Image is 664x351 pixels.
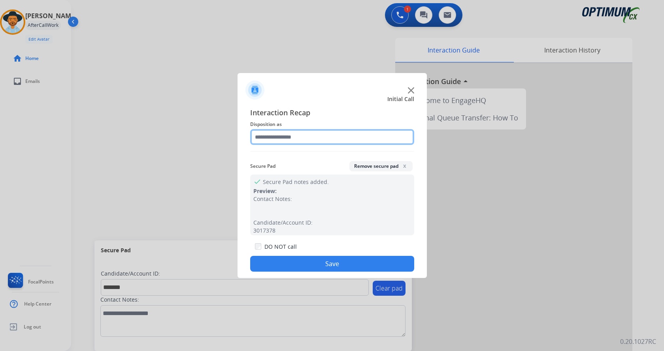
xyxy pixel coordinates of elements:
[264,243,297,251] label: DO NOT call
[245,81,264,99] img: contactIcon
[250,120,414,129] span: Disposition as
[253,195,411,235] div: Contact Notes: Candidate/Account ID: 3017378
[250,107,414,120] span: Interaction Recap
[250,175,414,235] div: Secure Pad notes added.
[250,256,414,272] button: Save
[250,151,414,152] img: contact-recap-line.svg
[250,161,275,171] span: Secure Pad
[349,161,413,171] button: Remove secure padx
[253,178,260,184] mat-icon: check
[387,95,414,103] span: Initial Call
[402,163,408,169] span: x
[620,337,656,346] p: 0.20.1027RC
[253,187,277,195] span: Preview:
